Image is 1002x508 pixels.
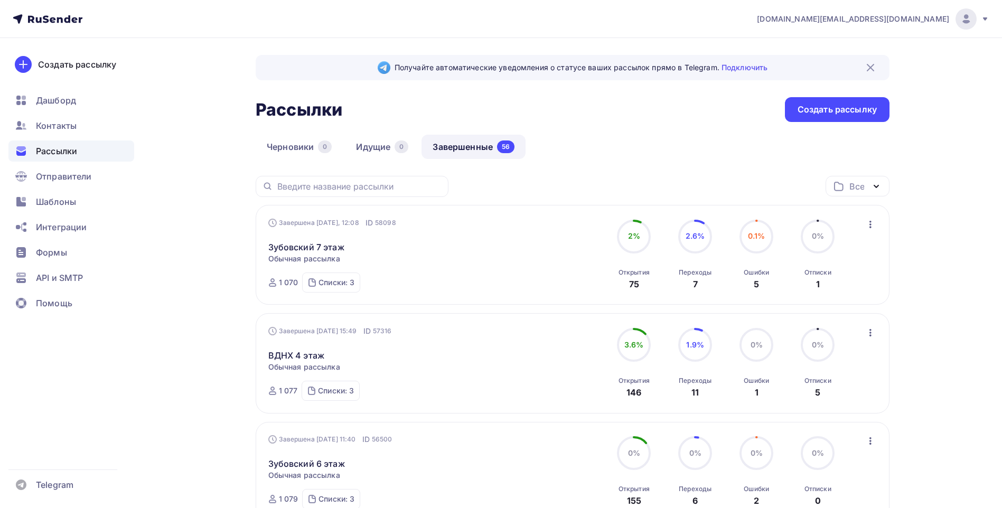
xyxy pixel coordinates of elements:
[38,58,116,71] div: Создать рассылку
[692,494,698,507] div: 6
[36,297,72,309] span: Помощь
[624,340,644,349] span: 3.6%
[849,180,864,193] div: Все
[689,448,701,457] span: 0%
[36,271,83,284] span: API и SMTP
[804,377,831,385] div: Отписки
[319,494,354,504] div: Списки: 3
[318,385,354,396] div: Списки: 3
[812,448,824,457] span: 0%
[319,277,354,288] div: Списки: 3
[36,119,77,132] span: Контакты
[679,268,711,277] div: Переходы
[372,434,392,445] span: 56500
[497,140,514,153] div: 56
[279,277,298,288] div: 1 070
[691,386,699,399] div: 11
[256,135,343,159] a: Черновики0
[798,104,877,116] div: Создать рассылку
[268,349,325,362] a: ВДНХ 4 этаж
[36,94,76,107] span: Дашборд
[395,140,408,153] div: 0
[268,362,340,372] span: Обычная рассылка
[268,241,344,253] a: Зубовский 7 этаж
[815,386,820,399] div: 5
[757,8,989,30] a: [DOMAIN_NAME][EMAIL_ADDRESS][DOMAIN_NAME]
[268,218,396,228] div: Завершена [DATE], 12:08
[268,457,345,470] a: Зубовский 6 этаж
[679,485,711,493] div: Переходы
[8,90,134,111] a: Дашборд
[277,181,442,192] input: Введите название рассылки
[751,448,763,457] span: 0%
[686,231,705,240] span: 2.6%
[744,268,769,277] div: Ошибки
[812,231,824,240] span: 0%
[619,268,650,277] div: Открытия
[268,326,392,336] div: Завершена [DATE] 15:49
[754,278,759,290] div: 5
[628,448,640,457] span: 0%
[629,278,639,290] div: 75
[375,218,396,228] span: 58098
[362,434,370,445] span: ID
[816,278,820,290] div: 1
[345,135,419,159] a: Идущие0
[36,145,77,157] span: Рассылки
[619,485,650,493] div: Открытия
[744,485,769,493] div: Ошибки
[256,99,342,120] h2: Рассылки
[363,326,371,336] span: ID
[268,253,340,264] span: Обычная рассылка
[318,140,332,153] div: 0
[748,231,765,240] span: 0.1%
[686,340,704,349] span: 1.9%
[378,61,390,74] img: Telegram
[751,340,763,349] span: 0%
[279,385,298,396] div: 1 077
[8,115,134,136] a: Контакты
[422,135,526,159] a: Завершенные56
[626,386,641,399] div: 146
[628,231,640,240] span: 2%
[744,377,769,385] div: Ошибки
[279,494,298,504] div: 1 079
[812,340,824,349] span: 0%
[8,140,134,162] a: Рассылки
[619,377,650,385] div: Открытия
[36,246,67,259] span: Формы
[36,221,87,233] span: Интеграции
[754,494,759,507] div: 2
[693,278,698,290] div: 7
[804,268,831,277] div: Отписки
[36,478,73,491] span: Telegram
[826,176,889,196] button: Все
[8,242,134,263] a: Формы
[679,377,711,385] div: Переходы
[757,14,949,24] span: [DOMAIN_NAME][EMAIL_ADDRESS][DOMAIN_NAME]
[268,470,340,481] span: Обычная рассылка
[268,434,392,445] div: Завершена [DATE] 11:40
[366,218,373,228] span: ID
[373,326,392,336] span: 57316
[815,494,821,507] div: 0
[755,386,758,399] div: 1
[8,166,134,187] a: Отправители
[804,485,831,493] div: Отписки
[8,191,134,212] a: Шаблоны
[395,62,767,73] span: Получайте автоматические уведомления о статусе ваших рассылок прямо в Telegram.
[722,63,767,72] a: Подключить
[36,195,76,208] span: Шаблоны
[36,170,92,183] span: Отправители
[627,494,641,507] div: 155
